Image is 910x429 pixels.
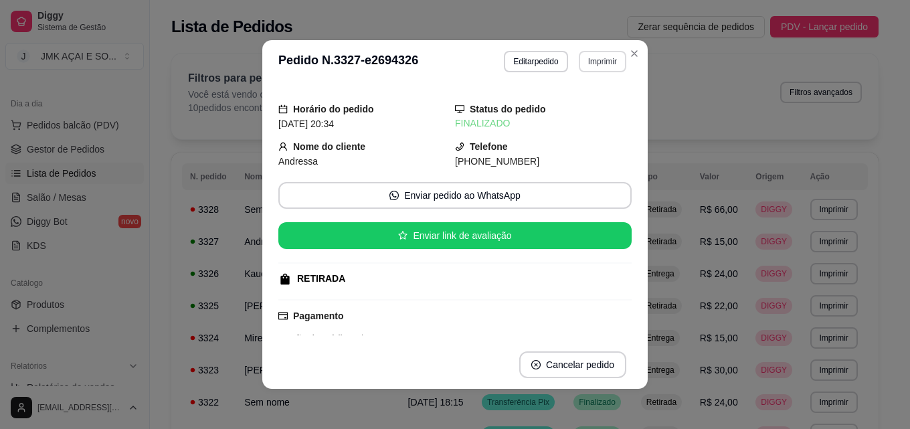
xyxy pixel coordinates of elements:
span: [PHONE_NUMBER] [455,156,539,167]
span: whats-app [389,191,399,200]
span: Andressa [278,156,318,167]
button: Editarpedido [504,51,567,72]
button: whats-appEnviar pedido ao WhatsApp [278,182,632,209]
div: FINALIZADO [455,116,632,131]
span: phone [455,142,464,151]
strong: Status do pedido [470,104,546,114]
span: calendar [278,104,288,114]
button: Imprimir [579,51,626,72]
strong: Nome do cliente [293,141,365,152]
span: desktop [455,104,464,114]
span: credit-card [278,311,288,321]
strong: Horário do pedido [293,104,374,114]
h3: Pedido N. 3327-e2694326 [278,51,418,72]
button: close-circleCancelar pedido [519,351,626,378]
strong: Telefone [470,141,508,152]
span: close-circle [531,360,541,369]
span: Cartão de crédito [278,333,350,344]
span: R$ 15,00 [350,333,391,344]
button: starEnviar link de avaliação [278,222,632,249]
button: Close [624,43,645,64]
strong: Pagamento [293,311,343,321]
span: star [398,231,407,240]
span: [DATE] 20:34 [278,118,334,129]
div: RETIRADA [297,272,345,286]
span: user [278,142,288,151]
